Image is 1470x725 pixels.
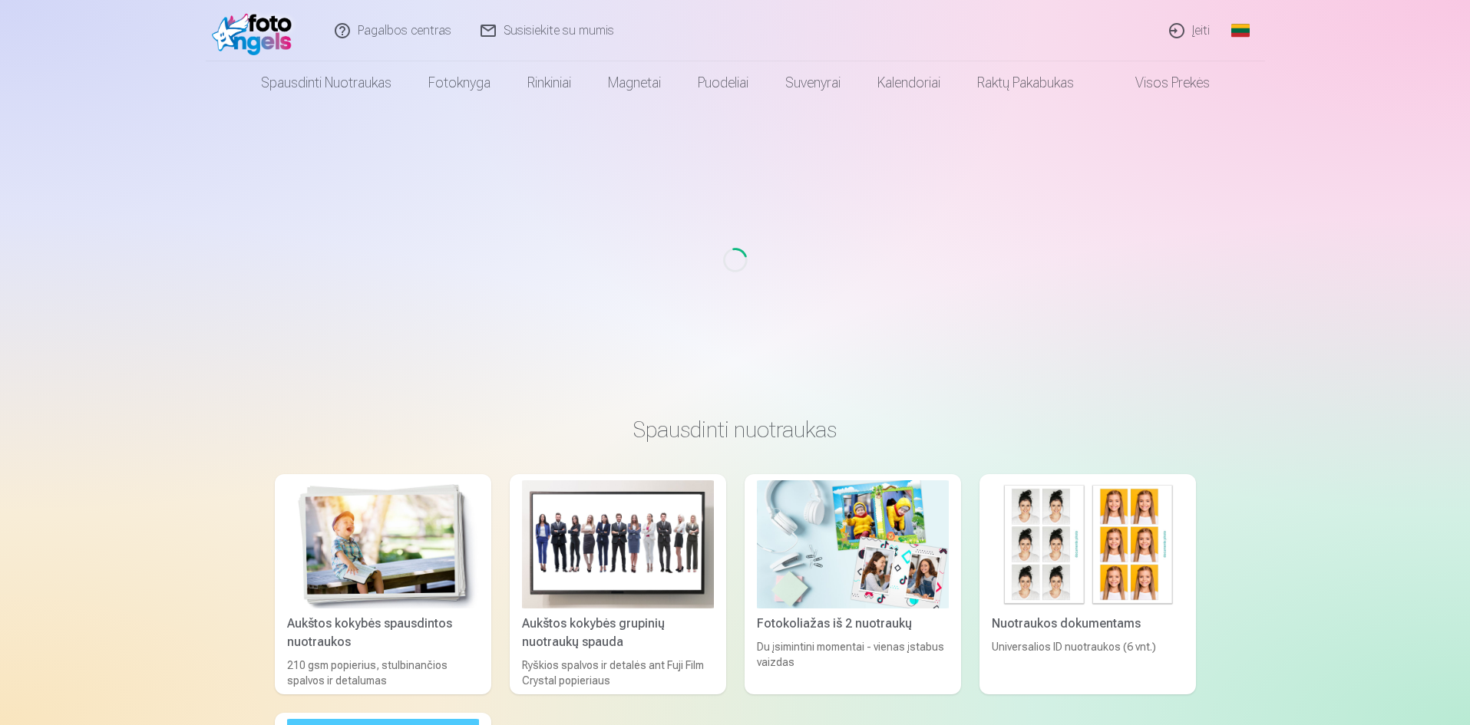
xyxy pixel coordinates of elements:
[509,61,590,104] a: Rinkiniai
[757,480,949,608] img: Fotokoliažas iš 2 nuotraukų
[510,474,726,694] a: Aukštos kokybės grupinių nuotraukų spaudaAukštos kokybės grupinių nuotraukų spaudaRyškios spalvos...
[992,480,1184,608] img: Nuotraukos dokumentams
[959,61,1092,104] a: Raktų pakabukas
[590,61,679,104] a: Magnetai
[516,615,720,651] div: Aukštos kokybės grupinių nuotraukų spauda
[243,61,410,104] a: Spausdinti nuotraukas
[751,639,955,688] div: Du įsimintini momentai - vienas įstabus vaizdas
[979,474,1196,694] a: Nuotraukos dokumentamsNuotraukos dokumentamsUniversalios ID nuotraukos (6 vnt.)
[516,657,720,688] div: Ryškios spalvos ir detalės ant Fuji Film Crystal popieriaus
[1092,61,1228,104] a: Visos prekės
[281,657,485,688] div: 210 gsm popierius, stulbinančios spalvos ir detalumas
[767,61,859,104] a: Suvenyrai
[410,61,509,104] a: Fotoknyga
[212,6,300,55] img: /fa2
[745,474,961,694] a: Fotokoliažas iš 2 nuotraukųFotokoliažas iš 2 nuotraukųDu įsimintini momentai - vienas įstabus vai...
[281,615,485,651] div: Aukštos kokybės spausdintos nuotraukos
[986,615,1190,633] div: Nuotraukos dokumentams
[679,61,767,104] a: Puodeliai
[751,615,955,633] div: Fotokoliažas iš 2 nuotraukų
[859,61,959,104] a: Kalendoriai
[986,639,1190,688] div: Universalios ID nuotraukos (6 vnt.)
[522,480,714,608] img: Aukštos kokybės grupinių nuotraukų spauda
[275,474,491,694] a: Aukštos kokybės spausdintos nuotraukos Aukštos kokybės spausdintos nuotraukos210 gsm popierius, s...
[287,416,1184,443] h3: Spausdinti nuotraukas
[287,480,479,608] img: Aukštos kokybės spausdintos nuotraukos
